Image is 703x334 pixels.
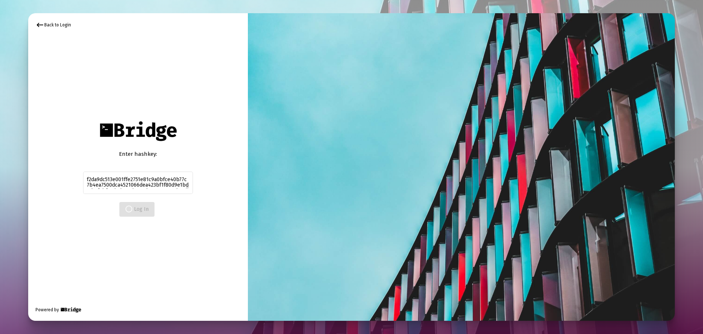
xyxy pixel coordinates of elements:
[60,306,82,313] img: Bridge Financial Technology Logo
[119,202,155,217] button: Log In
[83,150,193,158] div: Enter hashkey:
[125,206,149,212] span: Log In
[96,117,180,145] img: Bridge Financial Technology Logo
[36,21,44,29] mat-icon: keyboard_backspace
[36,306,82,313] div: Powered by
[36,21,71,29] div: Back to Login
